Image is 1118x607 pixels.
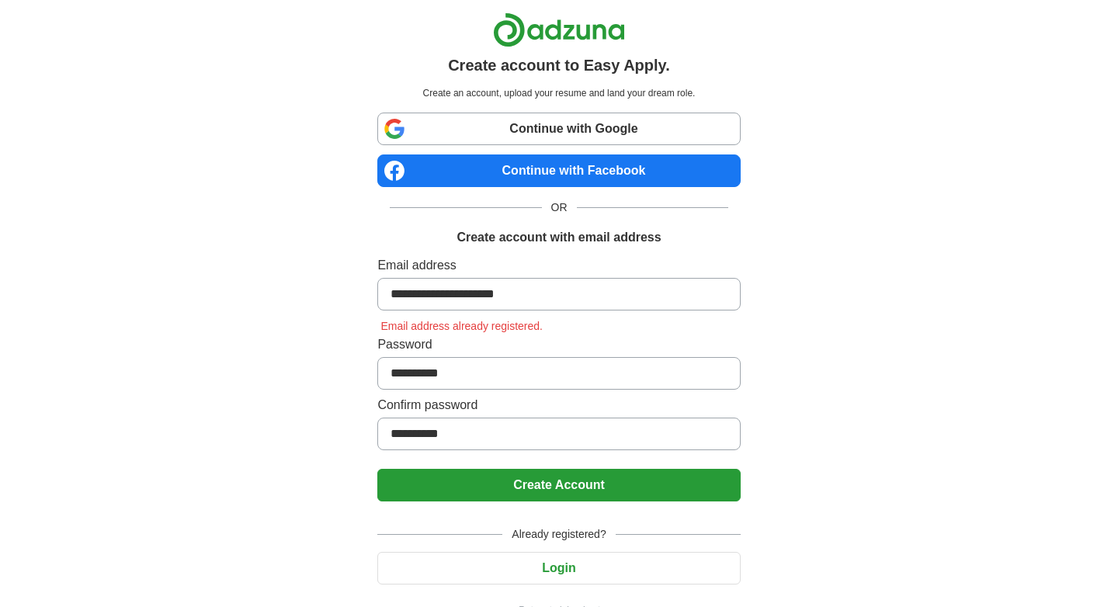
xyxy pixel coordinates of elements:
[377,154,740,187] a: Continue with Facebook
[377,320,546,332] span: Email address already registered.
[377,552,740,584] button: Login
[377,335,740,354] label: Password
[448,54,670,77] h1: Create account to Easy Apply.
[377,113,740,145] a: Continue with Google
[377,561,740,574] a: Login
[377,396,740,414] label: Confirm password
[502,526,615,543] span: Already registered?
[377,256,740,275] label: Email address
[377,469,740,501] button: Create Account
[493,12,625,47] img: Adzuna logo
[457,228,661,247] h1: Create account with email address
[542,199,577,216] span: OR
[380,86,737,100] p: Create an account, upload your resume and land your dream role.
